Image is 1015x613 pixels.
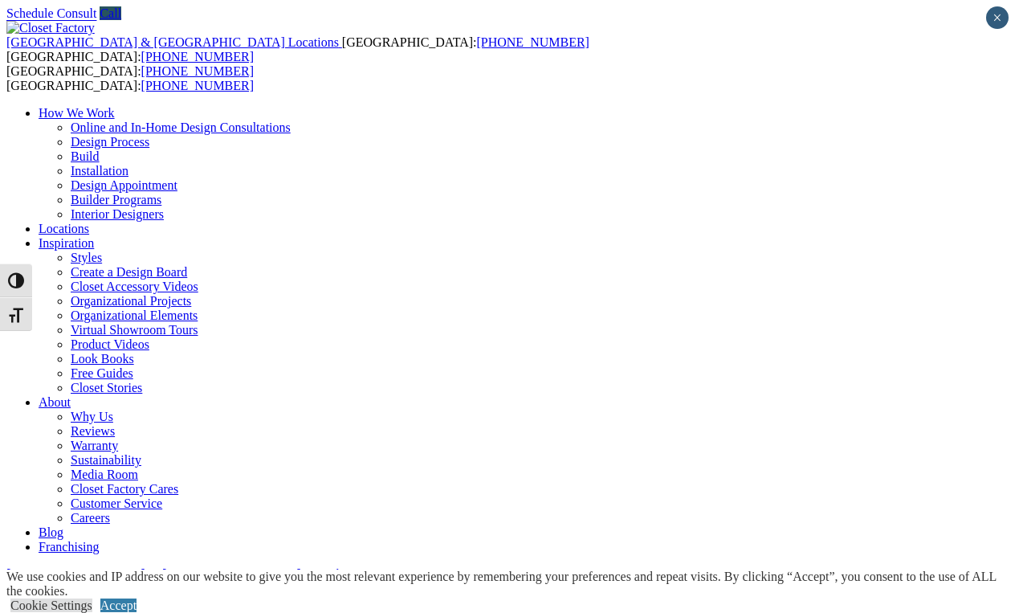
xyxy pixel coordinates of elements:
span: [GEOGRAPHIC_DATA]: [GEOGRAPHIC_DATA]: [6,64,254,92]
a: Reviews [71,424,115,438]
a: Closet Stories [71,381,142,394]
a: Warranty [71,439,118,452]
a: Builder Programs [71,193,161,206]
a: Inspiration [39,236,94,250]
a: Accept [100,599,137,612]
a: Log In / Sign Up [361,567,447,581]
a: How We Work [39,106,115,120]
a: Cookie Settings [10,599,92,612]
a: Design Process [71,135,149,149]
a: Organizational Projects [71,294,191,308]
a: Closet Accessory Videos [71,280,198,293]
a: Blog [39,525,63,539]
a: Installation [71,164,128,178]
a: Interior Designers [71,207,164,221]
a: Create a Design Board [71,265,187,279]
a: [PHONE_NUMBER] [141,64,254,78]
a: Organizational Elements [71,309,198,322]
a: [PHONE_NUMBER] [141,79,254,92]
a: [PHONE_NUMBER] [476,35,589,49]
a: Call [100,6,121,20]
span: [GEOGRAPHIC_DATA] & [GEOGRAPHIC_DATA] Locations [6,35,339,49]
a: Franchising [39,540,100,554]
img: Closet Factory [6,21,95,35]
a: Free Guides [71,366,133,380]
a: Virtual Showroom Tours [71,323,198,337]
a: Sustainability [71,453,141,467]
a: Online and In-Home Design Consultations [71,121,291,134]
a: [GEOGRAPHIC_DATA] & [GEOGRAPHIC_DATA] Locations [6,567,357,581]
a: Styles [71,251,102,264]
a: Design Appointment [71,178,177,192]
button: Close [986,6,1009,29]
a: [GEOGRAPHIC_DATA] & [GEOGRAPHIC_DATA] Locations [6,35,342,49]
div: We use cookies and IP address on our website to give you the most relevant experience by remember... [6,570,1015,599]
a: Schedule Consult [6,6,96,20]
a: Product Videos [71,337,149,351]
a: Why Us [71,410,113,423]
a: Media Room [71,468,138,481]
a: Look Books [71,352,134,366]
a: Locations [39,222,89,235]
a: Closet Factory Cares [71,482,178,496]
a: Careers [71,511,110,525]
span: [GEOGRAPHIC_DATA]: [GEOGRAPHIC_DATA]: [6,35,589,63]
a: Customer Service [71,497,162,510]
a: Build [71,149,100,163]
a: About [39,395,71,409]
a: [PHONE_NUMBER] [141,50,254,63]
